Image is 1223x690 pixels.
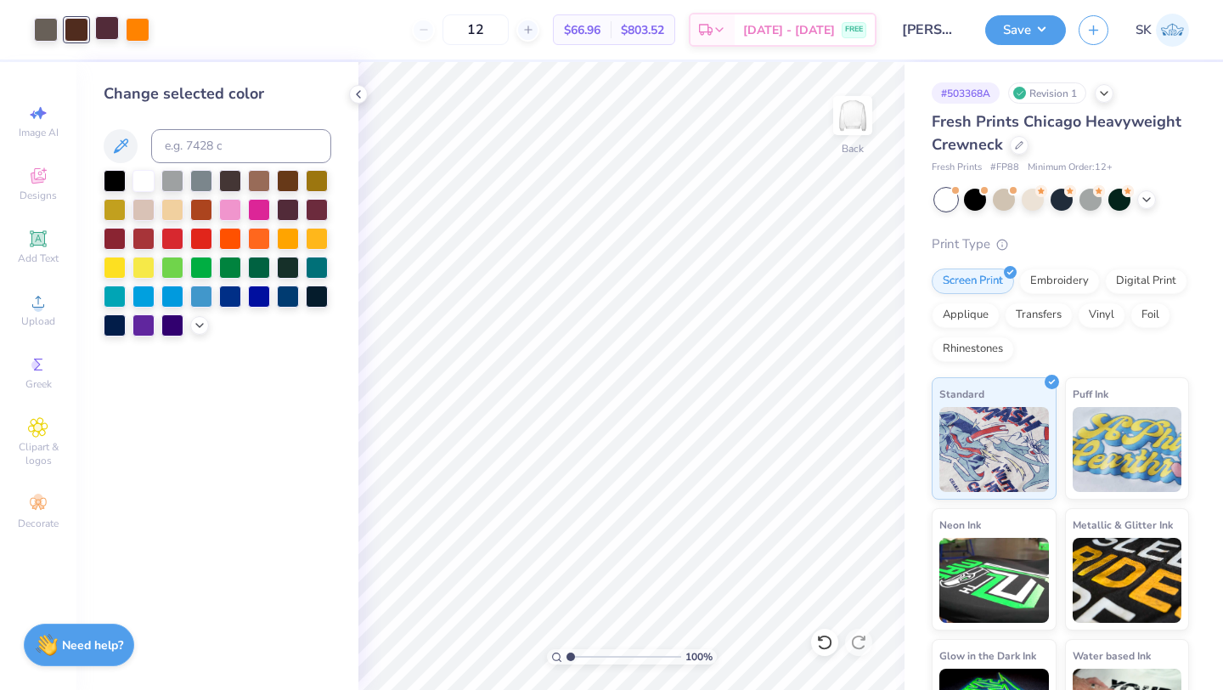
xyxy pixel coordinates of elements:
div: # 503368A [932,82,1000,104]
div: Back [842,141,864,156]
span: Fresh Prints Chicago Heavyweight Crewneck [932,111,1181,155]
div: Print Type [932,235,1189,254]
span: [DATE] - [DATE] [743,21,835,39]
span: Add Text [18,252,59,265]
span: FREE [845,24,863,36]
span: Puff Ink [1073,385,1108,403]
img: Metallic & Glitter Ink [1073,538,1182,623]
div: Transfers [1005,303,1073,328]
div: Embroidery [1019,269,1100,294]
input: Untitled Design [889,13,972,47]
div: Vinyl [1078,303,1125,328]
span: $803.52 [621,21,664,39]
div: Foil [1130,303,1170,328]
input: e.g. 7428 c [151,129,331,163]
span: Standard [939,385,984,403]
span: Designs [20,189,57,202]
a: SK [1136,14,1189,47]
span: Glow in the Dark Ink [939,647,1036,665]
span: # FP88 [990,161,1019,175]
span: Upload [21,314,55,328]
div: Screen Print [932,269,1014,294]
div: Revision 1 [1008,82,1086,104]
span: Minimum Order: 12 + [1028,161,1113,175]
span: Metallic & Glitter Ink [1073,516,1173,534]
div: Rhinestones [932,337,1014,362]
span: 100 % [685,649,713,665]
img: Sophia Karamanoukian [1156,14,1189,47]
span: Greek [25,377,52,391]
div: Applique [932,303,1000,328]
div: Change selected color [104,82,331,105]
div: Digital Print [1105,269,1187,294]
button: Save [985,15,1066,45]
span: Image AI [19,126,59,139]
span: Clipart & logos [8,440,68,467]
strong: Need help? [62,637,123,653]
span: Fresh Prints [932,161,982,175]
input: – – [442,14,509,45]
img: Standard [939,407,1049,492]
img: Back [836,99,870,133]
img: Puff Ink [1073,407,1182,492]
span: $66.96 [564,21,600,39]
img: Neon Ink [939,538,1049,623]
span: Decorate [18,517,59,530]
span: Neon Ink [939,516,981,534]
span: SK [1136,20,1152,40]
span: Water based Ink [1073,647,1151,665]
